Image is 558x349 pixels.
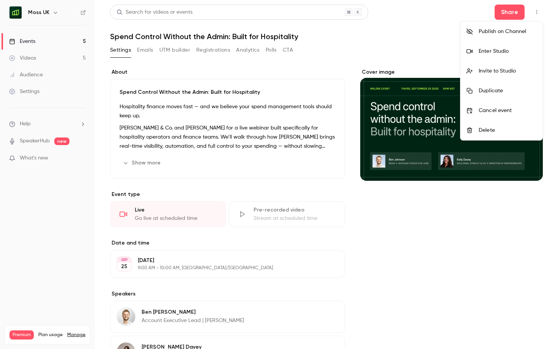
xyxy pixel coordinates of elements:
[479,67,536,75] div: Invite to Studio
[479,107,536,114] div: Cancel event
[479,87,536,95] div: Duplicate
[479,28,536,35] div: Publish on Channel
[479,126,536,134] div: Delete
[479,47,536,55] div: Enter Studio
